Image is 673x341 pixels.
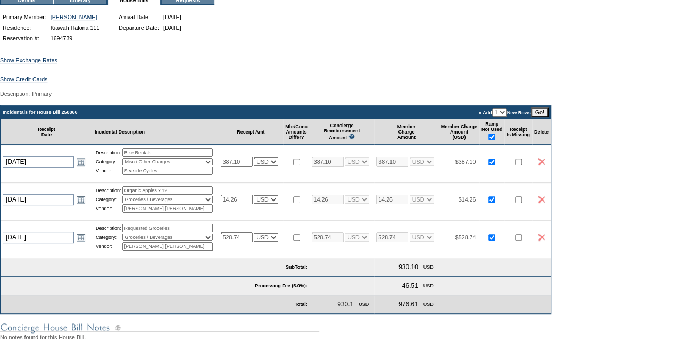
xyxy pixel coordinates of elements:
[374,119,439,145] td: Member Charge Amount
[396,298,420,310] td: 976.61
[96,158,121,165] td: Category:
[96,234,121,241] td: Category:
[310,105,551,119] td: » Add New Rows
[96,242,121,251] td: Vendor:
[421,280,436,292] td: USD
[455,234,476,240] span: $528.74
[396,261,420,273] td: 930.10
[538,196,545,203] img: icon_delete2.gif
[96,204,121,213] td: Vendor:
[504,119,532,145] td: Receipt Is Missing
[1,23,48,32] td: Residence:
[400,280,420,292] td: 46.51
[93,295,310,314] td: Total:
[421,261,436,273] td: USD
[96,186,121,195] td: Description:
[96,196,121,203] td: Category:
[283,119,310,145] td: Mbr/Conc Amounts Differ?
[356,298,371,310] td: USD
[1,277,310,295] td: Processing Fee (5.0%):
[1,258,310,277] td: SubTotal:
[49,23,101,32] td: Kiawah Halona 111
[310,119,375,145] td: Concierge Reimbursement Amount
[51,14,97,20] a: [PERSON_NAME]
[75,231,87,243] a: Open the calendar popup.
[531,107,549,117] input: Go!
[538,158,545,165] img: icon_delete2.gif
[49,34,101,43] td: 1694739
[75,194,87,205] a: Open the calendar popup.
[117,12,161,22] td: Arrival Date:
[117,23,161,32] td: Departure Date:
[219,119,284,145] td: Receipt Amt
[335,298,355,310] td: 930.1
[532,119,551,145] td: Delete
[1,34,48,43] td: Reservation #:
[348,134,355,139] img: questionMark_lightBlue.gif
[439,119,479,145] td: Member Charge Amount (USD)
[162,12,183,22] td: [DATE]
[162,23,183,32] td: [DATE]
[479,119,505,145] td: Ramp Not Used
[455,159,476,165] span: $387.10
[1,105,310,119] td: Incidentals for House Bill 258866
[459,196,476,203] span: $14.26
[75,156,87,168] a: Open the calendar popup.
[96,167,121,175] td: Vendor:
[538,234,545,241] img: icon_delete2.gif
[96,148,121,157] td: Description:
[93,119,219,145] td: Incidental Description
[1,12,48,22] td: Primary Member:
[421,298,436,310] td: USD
[96,224,121,232] td: Description:
[1,119,93,145] td: Receipt Date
